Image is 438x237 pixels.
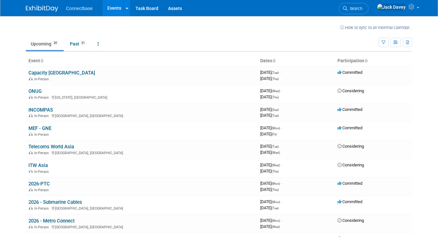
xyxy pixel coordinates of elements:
[281,181,282,186] span: -
[29,188,33,191] img: In-Person Event
[29,95,33,99] img: In-Person Event
[28,150,255,155] div: [GEOGRAPHIC_DATA], [GEOGRAPHIC_DATA]
[272,163,280,167] span: (Wed)
[260,113,279,118] span: [DATE]
[258,55,335,66] th: Dates
[272,206,279,210] span: (Tue)
[272,108,279,112] span: (Sun)
[272,126,280,130] span: (Mon)
[28,205,255,211] div: [GEOGRAPHIC_DATA], [GEOGRAPHIC_DATA]
[260,88,282,93] span: [DATE]
[272,151,280,154] span: (Wed)
[40,58,43,63] a: Sort by Event Name
[272,145,279,148] span: (Tue)
[281,163,282,167] span: -
[260,187,279,192] span: [DATE]
[52,41,59,45] span: 20
[26,55,258,66] th: Event
[281,218,282,223] span: -
[28,107,53,113] a: INCOMPAS
[337,107,362,112] span: Committed
[26,38,64,50] a: Upcoming20
[34,206,51,211] span: In-Person
[66,6,93,11] span: Connectbase
[28,94,255,100] div: [US_STATE], [GEOGRAPHIC_DATA]
[28,224,255,229] div: [GEOGRAPHIC_DATA], [GEOGRAPHIC_DATA]
[337,144,364,149] span: Considering
[260,163,282,167] span: [DATE]
[337,88,364,93] span: Considering
[260,70,281,75] span: [DATE]
[29,133,33,136] img: In-Person Event
[337,70,362,75] span: Committed
[364,58,368,63] a: Sort by Participation Type
[28,163,48,168] a: ITW Asia
[34,133,51,137] span: In-Person
[29,206,33,210] img: In-Person Event
[29,170,33,173] img: In-Person Event
[272,133,277,136] span: (Fri)
[260,125,282,130] span: [DATE]
[260,107,281,112] span: [DATE]
[272,95,279,99] span: (Thu)
[272,114,279,117] span: (Tue)
[28,181,50,187] a: 2026-PTC
[335,55,412,66] th: Participation
[337,125,362,130] span: Committed
[281,88,282,93] span: -
[260,169,279,173] span: [DATE]
[272,200,280,204] span: (Mon)
[28,144,74,150] a: Telecoms World Asia
[260,150,280,155] span: [DATE]
[272,77,279,81] span: (Thu)
[28,125,51,131] a: MEF - GNE
[272,182,280,185] span: (Mon)
[29,77,33,80] img: In-Person Event
[65,38,91,50] a: Past31
[34,77,51,81] span: In-Person
[272,170,279,173] span: (Thu)
[340,25,412,30] a: How to sync to an external calendar...
[260,144,281,149] span: [DATE]
[272,71,279,74] span: (Tue)
[281,199,282,204] span: -
[29,151,33,154] img: In-Person Event
[34,170,51,174] span: In-Person
[29,114,33,117] img: In-Person Event
[280,144,281,149] span: -
[260,199,282,204] span: [DATE]
[260,76,279,81] span: [DATE]
[347,6,362,11] span: Search
[272,58,275,63] a: Sort by Start Date
[337,163,364,167] span: Considering
[34,225,51,229] span: In-Person
[337,218,364,223] span: Considering
[337,199,362,204] span: Committed
[28,70,95,76] a: Capacity [GEOGRAPHIC_DATA]
[34,95,51,100] span: In-Person
[280,107,281,112] span: -
[260,181,282,186] span: [DATE]
[29,225,33,228] img: In-Person Event
[337,181,362,186] span: Committed
[80,41,87,45] span: 31
[260,224,280,229] span: [DATE]
[272,89,280,93] span: (Wed)
[280,70,281,75] span: -
[28,199,82,205] a: 2026 - Submarine Cables
[260,94,279,99] span: [DATE]
[34,188,51,192] span: In-Person
[281,125,282,130] span: -
[260,132,277,136] span: [DATE]
[272,188,279,192] span: (Thu)
[339,3,369,14] a: Search
[260,218,282,223] span: [DATE]
[272,225,280,229] span: (Wed)
[377,4,406,11] img: Jack Davey
[28,113,255,118] div: [GEOGRAPHIC_DATA], [GEOGRAPHIC_DATA]
[272,219,280,222] span: (Mon)
[28,218,75,224] a: 2026 - Metro Connect
[260,205,279,210] span: [DATE]
[26,5,58,12] img: ExhibitDay
[34,151,51,155] span: In-Person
